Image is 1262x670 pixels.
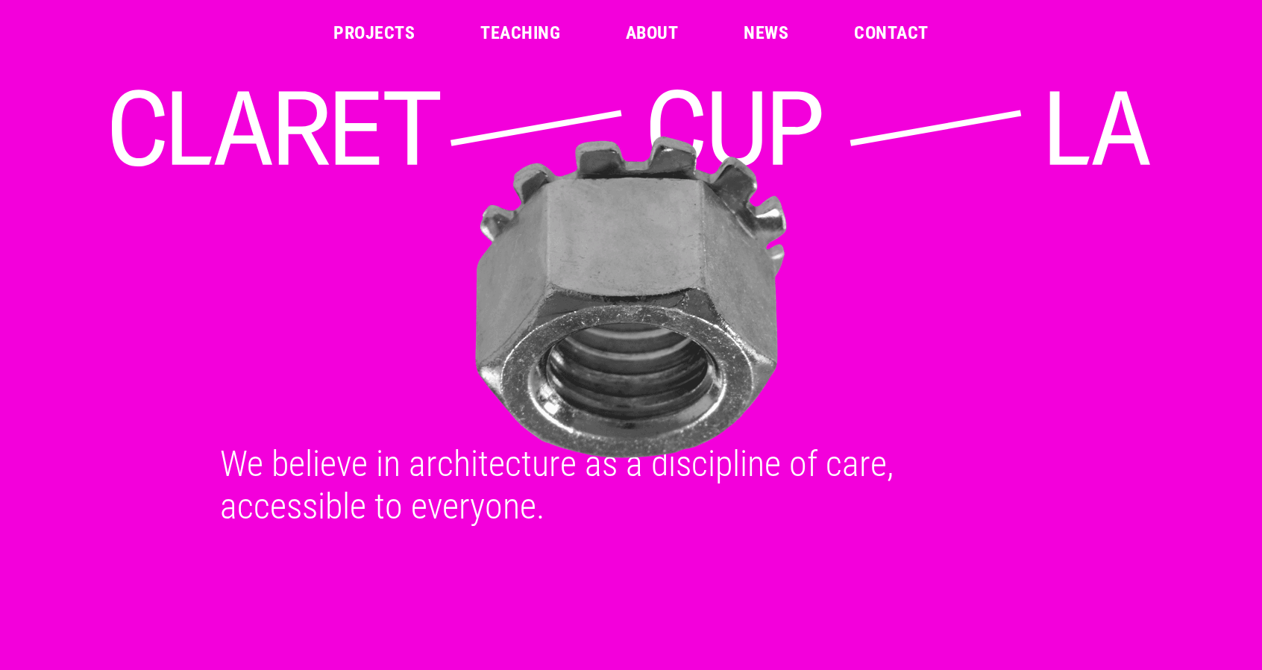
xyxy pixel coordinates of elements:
a: News [744,24,788,42]
div: We believe in architecture as a discipline of care, accessible to everyone. [202,442,1060,527]
a: Teaching [480,24,560,42]
a: About [626,24,678,42]
img: Metal star nut [106,132,1156,467]
a: Contact [854,24,928,42]
nav: Main Menu [333,24,928,42]
a: Projects [333,24,415,42]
